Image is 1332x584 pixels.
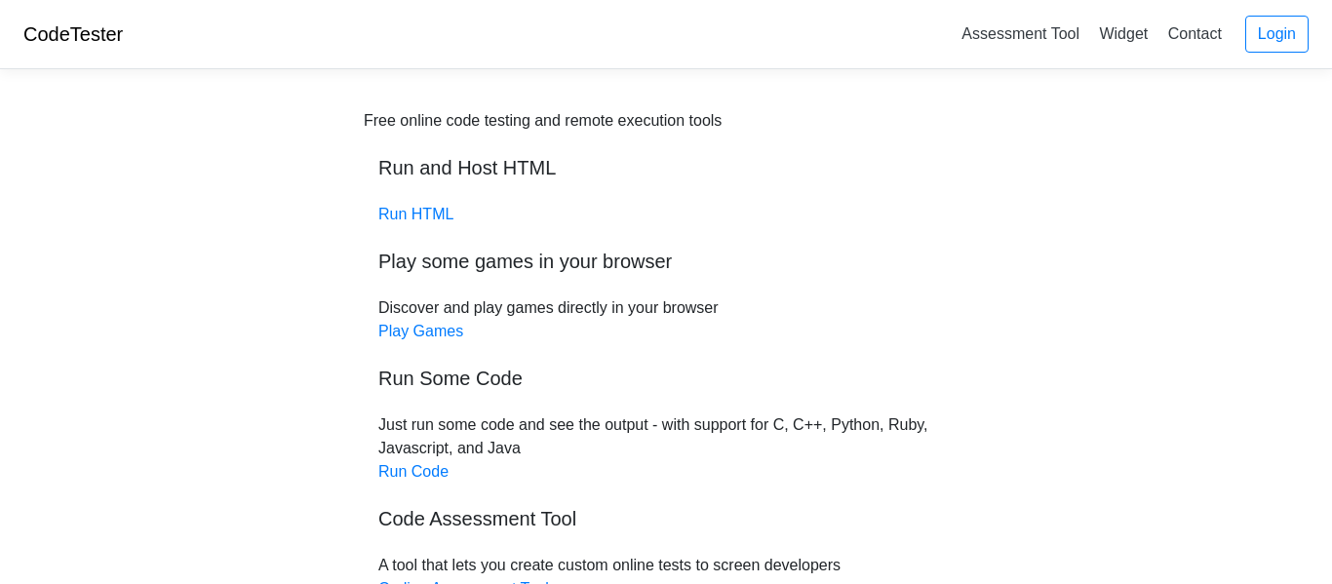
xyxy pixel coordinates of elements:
div: Free online code testing and remote execution tools [364,109,722,133]
a: Contact [1160,18,1230,50]
a: Run HTML [378,206,453,222]
a: Play Games [378,323,463,339]
h5: Play some games in your browser [378,250,954,273]
a: Assessment Tool [954,18,1087,50]
h5: Run Some Code [378,367,954,390]
a: CodeTester [23,23,123,45]
h5: Code Assessment Tool [378,507,954,530]
h5: Run and Host HTML [378,156,954,179]
a: Login [1245,16,1309,53]
a: Widget [1091,18,1156,50]
a: Run Code [378,463,449,480]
